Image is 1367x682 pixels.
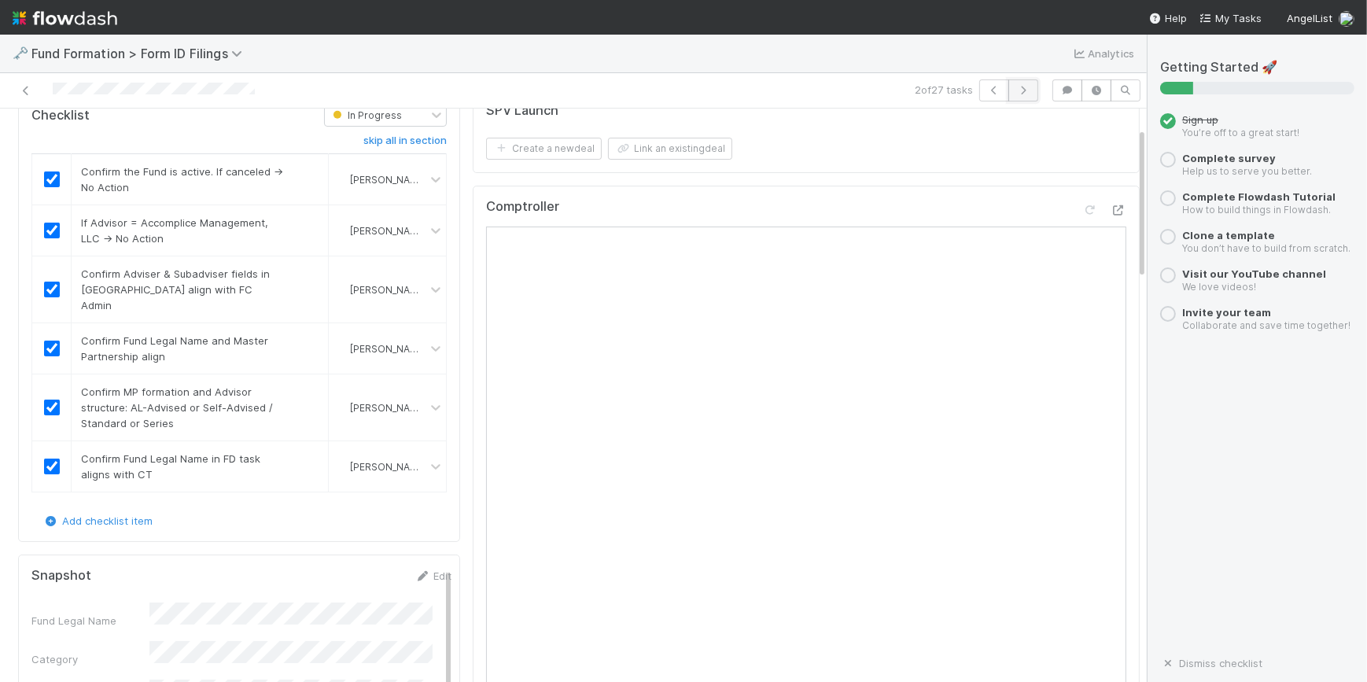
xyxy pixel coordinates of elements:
[330,109,402,121] span: In Progress
[1072,44,1134,63] a: Analytics
[31,651,149,667] div: Category
[1160,657,1262,669] a: Dismiss checklist
[1287,12,1332,24] span: AngelList
[81,216,268,245] span: If Advisor = Accomplice Management, LLC → No Action
[335,283,348,296] img: avatar_7d33b4c2-6dd7-4bf3-9761-6f087fa0f5c6.png
[608,138,732,160] button: Link an existingdeal
[1182,113,1218,126] span: Sign up
[1182,229,1275,241] a: Clone a template
[1199,12,1262,24] span: My Tasks
[350,402,427,414] span: [PERSON_NAME]
[363,135,447,153] a: skip all in section
[1182,281,1256,293] small: We love videos!
[335,401,348,414] img: avatar_7d33b4c2-6dd7-4bf3-9761-6f087fa0f5c6.png
[13,46,28,60] span: 🗝️
[350,284,427,296] span: [PERSON_NAME]
[915,82,973,98] span: 2 of 27 tasks
[1182,319,1350,331] small: Collaborate and save time together!
[81,385,273,429] span: Confirm MP formation and Advisor structure: AL-Advised or Self-Advised / Standard or Series
[1160,60,1354,76] h5: Getting Started 🚀
[1182,190,1336,203] a: Complete Flowdash Tutorial
[31,46,250,61] span: Fund Formation > Form ID Filings
[1182,152,1276,164] a: Complete survey
[335,224,348,237] img: avatar_7d33b4c2-6dd7-4bf3-9761-6f087fa0f5c6.png
[350,225,427,237] span: [PERSON_NAME]
[1182,306,1271,319] a: Invite your team
[31,613,149,629] div: Fund Legal Name
[1182,204,1331,216] small: How to build things in Flowdash.
[350,461,427,473] span: [PERSON_NAME]
[1182,267,1326,280] a: Visit our YouTube channel
[486,138,602,160] button: Create a newdeal
[335,173,348,186] img: avatar_7d33b4c2-6dd7-4bf3-9761-6f087fa0f5c6.png
[486,199,559,215] h5: Comptroller
[31,108,90,123] h5: Checklist
[43,514,153,527] a: Add checklist item
[81,267,270,312] span: Confirm Adviser & Subadviser fields in [GEOGRAPHIC_DATA] align with FC Admin
[415,570,451,582] a: Edit
[350,174,427,186] span: [PERSON_NAME]
[1182,242,1350,254] small: You don’t have to build from scratch.
[1149,10,1187,26] div: Help
[31,568,91,584] h5: Snapshot
[81,334,268,363] span: Confirm Fund Legal Name and Master Partnership align
[1182,165,1312,177] small: Help us to serve you better.
[81,452,260,481] span: Confirm Fund Legal Name in FD task aligns with CT
[13,5,117,31] img: logo-inverted-e16ddd16eac7371096b0.svg
[486,103,558,119] h5: SPV Launch
[1182,127,1299,138] small: You’re off to a great start!
[335,342,348,355] img: avatar_7d33b4c2-6dd7-4bf3-9761-6f087fa0f5c6.png
[363,135,447,147] h6: skip all in section
[1199,10,1262,26] a: My Tasks
[81,165,283,194] span: Confirm the Fund is active. If canceled → No Action
[350,343,427,355] span: [PERSON_NAME]
[335,460,348,473] img: avatar_7d33b4c2-6dd7-4bf3-9761-6f087fa0f5c6.png
[1339,11,1354,27] img: avatar_7d33b4c2-6dd7-4bf3-9761-6f087fa0f5c6.png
